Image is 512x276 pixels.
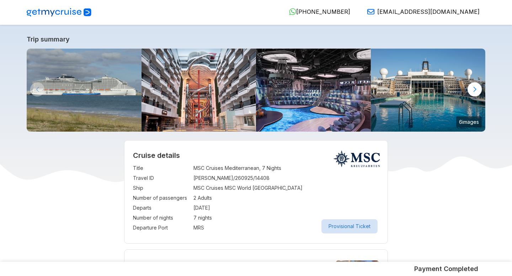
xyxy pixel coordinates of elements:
[193,193,379,203] td: 2 Adults
[133,183,190,193] td: Ship
[27,35,485,43] a: Trip summary
[190,203,193,213] td: :
[133,203,190,213] td: Departs
[371,49,486,132] img: msc-world-america-la-plage-pool.jpg
[414,265,478,273] h5: Payment Completed
[190,183,193,193] td: :
[193,183,379,193] td: MSC Cruises MSC World [GEOGRAPHIC_DATA]
[283,8,350,15] a: [PHONE_NUMBER]
[256,49,371,132] img: msc-world-europa-panorama-lounge.jpg
[289,8,296,15] img: WhatsApp
[296,8,350,15] span: [PHONE_NUMBER]
[377,8,480,15] span: [EMAIL_ADDRESS][DOMAIN_NAME]
[133,151,379,160] h2: Cruise details
[133,223,190,233] td: Departure Port
[133,260,379,269] h4: Cabin details
[193,163,379,173] td: MSC Cruises Mediterranean, 7 Nights
[193,203,379,213] td: [DATE]
[190,173,193,183] td: :
[190,163,193,173] td: :
[142,49,256,132] img: eu_ground-breaking-design.jpg
[190,213,193,223] td: :
[193,213,379,223] td: 7 nights
[321,219,378,233] button: Provisional Ticket
[190,223,193,233] td: :
[133,193,190,203] td: Number of passengers
[133,213,190,223] td: Number of nights
[193,223,379,233] td: MRS
[27,49,142,132] img: MSC_World_Europa_La_Rochelle.jpg
[456,116,482,127] small: 6 images
[133,173,190,183] td: Travel ID
[133,163,190,173] td: Title
[193,173,379,183] td: [PERSON_NAME]/260925/14408
[190,193,193,203] td: :
[362,8,480,15] a: [EMAIL_ADDRESS][DOMAIN_NAME]
[367,8,374,15] img: Email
